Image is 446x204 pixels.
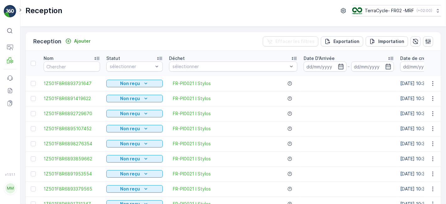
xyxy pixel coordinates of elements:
[417,8,432,13] p: ( +02:00 )
[275,38,315,45] p: Effacer les filtres
[44,156,100,162] a: 1Z501F8R6893859662
[400,55,437,62] p: Date de création
[106,185,163,193] button: Non reçu
[44,171,100,177] a: 1Z501F8R6891953554
[31,171,36,176] div: Toggle Row Selected
[106,95,163,102] button: Non reçu
[4,178,16,199] button: MM
[31,126,36,131] div: Toggle Row Selected
[44,141,100,147] a: 1Z501F8R6898276354
[44,80,100,87] a: 1Z501F8R6893731647
[120,186,140,192] p: Non reçu
[173,126,211,132] a: FR-PI0021 I Stylos
[173,156,211,162] a: FR-PI0021 I Stylos
[366,36,408,46] button: Importation
[106,55,120,62] p: Statut
[348,63,350,70] p: -
[106,170,163,178] button: Non reçu
[120,141,140,147] p: Non reçu
[351,62,394,72] input: dd/mm/yyyy
[304,62,347,72] input: dd/mm/yyyy
[120,171,140,177] p: Non reçu
[63,37,93,45] button: Ajouter
[31,186,36,191] div: Toggle Row Selected
[173,95,211,102] a: FR-PI0021 I Stylos
[33,37,61,46] p: Reception
[321,36,363,46] button: Exportation
[352,7,362,14] img: terracycle.png
[44,186,100,192] a: 1Z501F8R6893379565
[120,95,140,102] p: Non reçu
[173,171,211,177] a: FR-PI0021 I Stylos
[44,55,54,62] p: Nom
[31,111,36,116] div: Toggle Row Selected
[74,38,91,44] p: Ajouter
[106,125,163,132] button: Non reçu
[120,110,140,117] p: Non reçu
[106,80,163,87] button: Non reçu
[400,62,443,72] input: dd/mm/yyyy
[173,141,211,147] a: FR-PI0021 I Stylos
[365,8,414,14] p: TerraCycle- FR02 -MRF
[44,62,100,72] input: Chercher
[5,183,15,193] div: MM
[4,173,16,176] span: v 1.51.1
[263,36,318,46] button: Effacer les filtres
[304,55,335,62] p: Date D'Arrivée
[31,141,36,146] div: Toggle Row Selected
[120,156,140,162] p: Non reçu
[333,38,359,45] p: Exportation
[44,95,100,102] a: 1Z501F8R6891419622
[120,126,140,132] p: Non reçu
[173,110,211,117] a: FR-PI0021 I Stylos
[169,55,185,62] p: Déchet
[378,38,404,45] p: Importation
[4,5,16,18] img: logo
[173,80,211,87] a: FR-PI0021 I Stylos
[44,110,100,117] a: 1Z501F8R6892729670
[31,81,36,86] div: Toggle Row Selected
[106,155,163,163] button: Non reçu
[110,63,153,70] p: sélectionner
[31,156,36,161] div: Toggle Row Selected
[120,80,140,87] p: Non reçu
[106,140,163,148] button: Non reçu
[25,6,62,16] p: Reception
[44,126,100,132] a: 1Z501F8R6895107452
[106,110,163,117] button: Non reçu
[173,63,288,70] p: sélectionner
[173,186,211,192] a: FR-PI0021 I Stylos
[352,5,441,16] button: TerraCycle- FR02 -MRF(+02:00)
[31,96,36,101] div: Toggle Row Selected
